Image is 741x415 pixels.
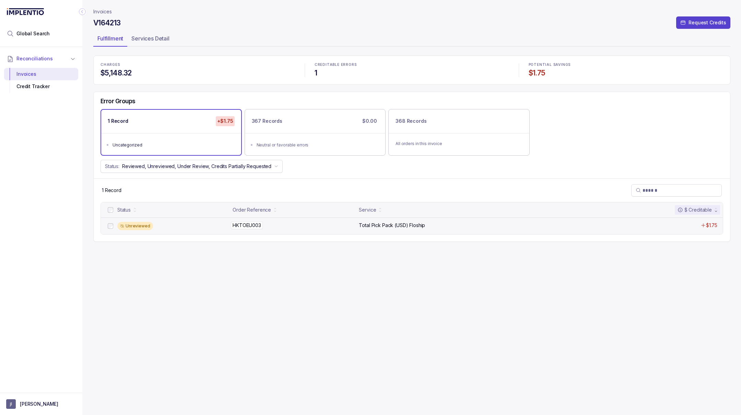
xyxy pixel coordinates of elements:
[233,206,271,213] div: Order Reference
[678,206,712,213] div: $ Creditable
[4,51,78,66] button: Reconciliations
[101,160,283,173] button: Status:Reviewed, Unreviewed, Under Review, Credits Partially Requested
[529,68,723,78] h4: $1.75
[689,19,726,26] p: Request Credits
[252,118,282,125] p: 367 Records
[10,80,73,93] div: Credit Tracker
[359,206,376,213] div: Service
[113,142,234,149] div: Uncategorized
[122,163,271,170] p: Reviewed, Unreviewed, Under Review, Credits Partially Requested
[529,63,723,67] p: POTENTIAL SAVINGS
[361,116,378,126] p: $0.00
[396,118,426,125] p: 368 Records
[93,8,112,15] a: Invoices
[257,142,378,149] div: Neutral or favorable errors
[6,399,16,409] span: User initials
[10,68,73,80] div: Invoices
[117,222,153,230] div: Unreviewed
[231,222,263,229] p: HKTOEU003
[131,34,169,43] p: Services Detail
[93,33,730,47] ul: Tab Group
[108,223,113,229] input: checkbox-checkbox
[97,34,123,43] p: Fulfillment
[6,399,76,409] button: User initials[PERSON_NAME]
[20,401,58,407] p: [PERSON_NAME]
[117,206,131,213] div: Status
[16,55,53,62] span: Reconciliations
[127,33,174,47] li: Tab Services Detail
[101,63,295,67] p: CHARGES
[108,118,128,125] p: 1 Record
[315,68,509,78] h4: 1
[396,140,522,147] p: All orders in this invoice
[93,18,121,28] h4: V164213
[101,97,136,105] h5: Error Groups
[359,222,425,229] p: Total Pick Pack (USD) Floship
[676,16,730,29] button: Request Credits
[93,8,112,15] nav: breadcrumb
[16,30,50,37] span: Global Search
[216,116,234,126] p: +$1.75
[102,187,121,194] div: Remaining page entries
[105,163,119,170] p: Status:
[101,68,295,78] h4: $5,148.32
[93,33,127,47] li: Tab Fulfillment
[78,8,86,16] div: Collapse Icon
[108,207,113,213] input: checkbox-checkbox
[706,222,717,229] p: $1.75
[102,187,121,194] p: 1 Record
[4,67,78,94] div: Reconciliations
[315,63,509,67] p: CREDITABLE ERRORS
